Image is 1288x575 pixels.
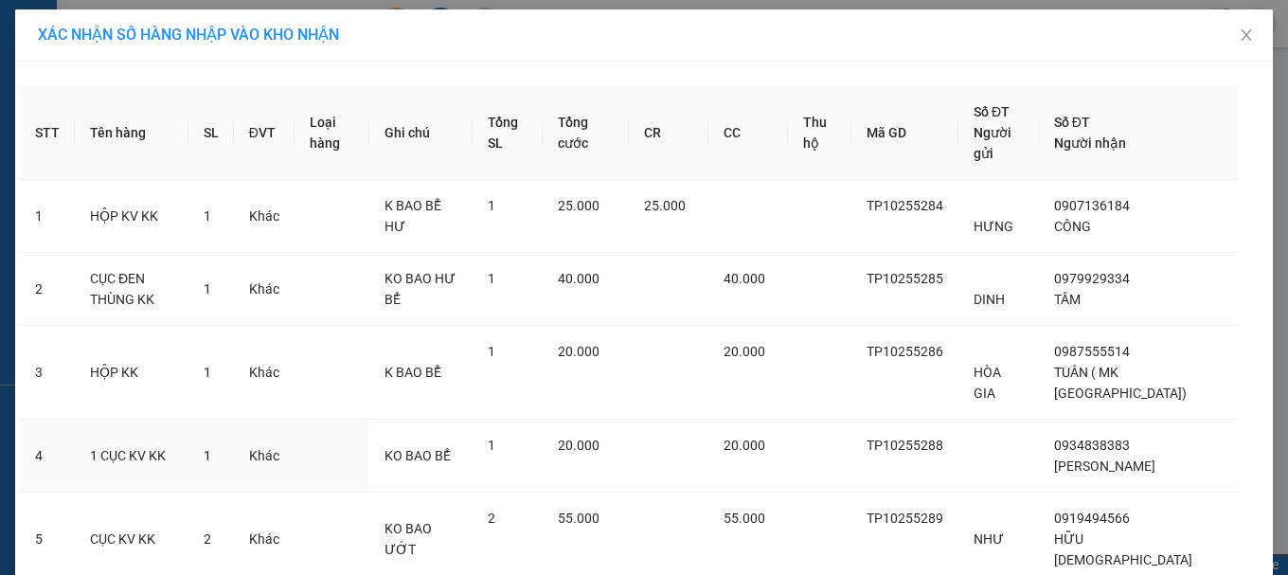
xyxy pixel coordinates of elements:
td: 1 [20,180,75,253]
span: 0907136184 [1054,198,1130,213]
span: 20.000 [724,344,765,359]
td: 4 [20,420,75,493]
span: Người nhận [1054,135,1126,151]
th: Tên hàng [75,86,188,180]
span: KO BAO BỂ [385,448,451,463]
span: TP10255286 [867,344,943,359]
th: Thu hộ [788,86,851,180]
span: 25.000 [558,198,599,213]
td: CỤC ĐEN THÙNG KK [75,253,188,326]
span: TP10255289 [867,511,943,526]
span: GIAO: [8,141,45,159]
span: 25.000 [644,198,686,213]
span: Số ĐT [974,104,1010,119]
span: CÔNG [1054,219,1091,234]
span: [PERSON_NAME] [1054,458,1155,474]
span: 1 [204,281,211,296]
span: phong [8,55,50,73]
span: TP10255284 [867,198,943,213]
button: Close [1220,9,1273,63]
span: 1 [488,271,495,286]
th: SL [188,86,234,180]
span: XÁC NHẬN SỐ HÀNG NHẬP VÀO KHO NHẬN [38,26,339,44]
span: TÂM [1054,292,1081,307]
span: K BAO BỂ [385,365,441,380]
th: Ghi chú [369,86,473,180]
th: Mã GD [851,86,958,180]
span: 1 [204,365,211,380]
span: duy [101,120,126,138]
span: 20.000 [558,344,599,359]
span: 40.000 [724,271,765,286]
td: Khác [234,253,295,326]
span: Số ĐT [1054,115,1090,130]
span: 20.000 [558,438,599,453]
th: Tổng SL [473,86,542,180]
th: ĐVT [234,86,295,180]
span: 55.000 [558,511,599,526]
p: GỬI: [8,37,277,73]
span: 0987555514 [1054,344,1130,359]
span: 1 [488,198,495,213]
th: Loại hàng [295,86,369,180]
strong: BIÊN NHẬN GỬI HÀNG [63,10,220,28]
td: Khác [234,420,295,493]
span: 2 [488,511,495,526]
span: HÒA GIA [974,365,1001,401]
td: Khác [234,326,295,420]
span: TP10255285 [867,271,943,286]
span: 2 [204,531,211,547]
span: 0589336336 - [8,120,126,138]
th: CR [629,86,708,180]
td: 1 CỤC KV KK [75,420,188,493]
span: VP [PERSON_NAME] ([GEOGRAPHIC_DATA]) [8,81,190,117]
td: 2 [20,253,75,326]
span: 20.000 [724,438,765,453]
p: NHẬN: [8,81,277,117]
th: CC [708,86,788,180]
td: 3 [20,326,75,420]
th: STT [20,86,75,180]
th: Tổng cước [543,86,629,180]
span: 0934838383 [1054,438,1130,453]
span: 0919494566 [1054,511,1130,526]
span: VP [PERSON_NAME] (Hàng) - [8,37,236,73]
span: TUÂN ( MK [GEOGRAPHIC_DATA]) [1054,365,1187,401]
span: Người gửi [974,125,1011,161]
span: close [1239,27,1254,43]
span: NHƯ [974,531,1004,547]
span: 1 [204,448,211,463]
span: DINH [974,292,1005,307]
span: K BAO BỂ HƯ [385,198,441,234]
span: 55.000 [724,511,765,526]
span: 40.000 [558,271,599,286]
td: HỘP KV KK [75,180,188,253]
td: HỘP KK [75,326,188,420]
span: KO BAO HƯ BỂ [385,271,456,307]
td: Khác [234,180,295,253]
span: KO BAO ƯỚT [385,521,432,557]
span: 0979929334 [1054,271,1130,286]
span: HƯNG [974,219,1013,234]
span: 1 [488,344,495,359]
span: 1 [488,438,495,453]
span: 1 [204,208,211,224]
span: HỮU [DEMOGRAPHIC_DATA] [1054,531,1192,567]
span: TP10255288 [867,438,943,453]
